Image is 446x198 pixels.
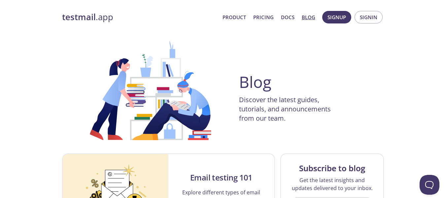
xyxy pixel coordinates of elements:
[281,13,294,21] a: Docs
[223,13,246,21] a: Product
[190,172,253,183] h2: Email testing 101
[322,11,351,23] button: Signup
[355,11,383,23] button: Signin
[289,176,376,192] p: Get the latest insights and updates delivered to your inbox.
[78,41,223,140] img: BLOG-HEADER
[302,13,315,21] a: Blog
[62,11,96,23] strong: testmail
[239,74,271,90] h1: Blog
[62,12,217,23] a: testmail.app
[360,13,377,21] span: Signin
[420,175,439,195] iframe: Help Scout Beacon - Open
[327,13,346,21] span: Signup
[253,13,274,21] a: Pricing
[299,163,365,174] h3: Subscribe to blog
[239,95,345,123] p: Discover the latest guides, tutorials, and announcements from our team.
